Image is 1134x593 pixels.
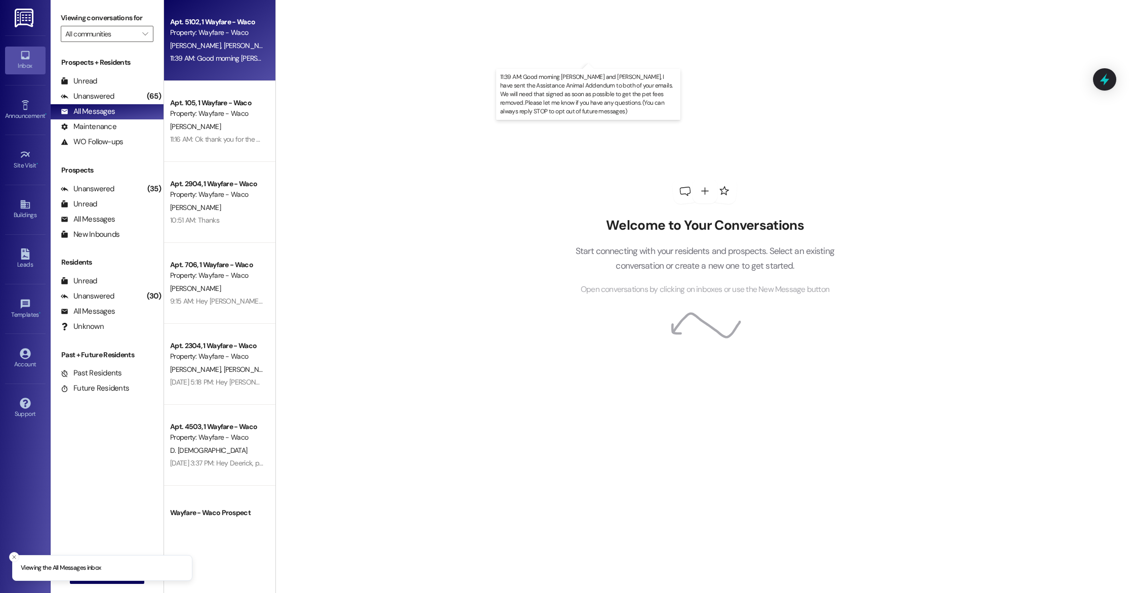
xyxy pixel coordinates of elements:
[5,196,46,223] a: Buildings
[170,27,264,38] div: Property: Wayfare - Waco
[223,41,274,50] span: [PERSON_NAME]
[5,245,46,273] a: Leads
[170,203,221,212] span: [PERSON_NAME]
[170,216,219,225] div: 10:51 AM: Thanks
[5,146,46,174] a: Site Visit •
[223,365,274,374] span: [PERSON_NAME]
[170,270,264,281] div: Property: Wayfare - Waco
[9,552,19,562] button: Close toast
[170,108,264,119] div: Property: Wayfare - Waco
[170,377,463,387] div: [DATE] 5:18 PM: Hey [PERSON_NAME], I just emailed it to you. Please let me know if you did not ge...
[170,341,264,351] div: Apt. 2304, 1 Wayfare - Waco
[560,218,849,234] h2: Welcome to Your Conversations
[170,98,264,108] div: Apt. 105, 1 Wayfare - Waco
[170,296,438,306] div: 9:15 AM: Hey [PERSON_NAME], maintenance is heading over now to take a look at your A/C.
[61,214,115,225] div: All Messages
[36,160,38,167] span: •
[51,350,164,360] div: Past + Future Residents
[5,345,46,372] a: Account
[51,165,164,176] div: Prospects
[500,73,676,116] p: 11:39 AM: Good morning [PERSON_NAME] and [PERSON_NAME], I have sent the Assistance Animal Addendu...
[61,383,129,394] div: Future Residents
[51,257,164,268] div: Residents
[144,288,164,304] div: (30)
[170,41,224,50] span: [PERSON_NAME]
[142,30,148,38] i: 
[45,111,47,118] span: •
[560,244,849,273] p: Start connecting with your residents and prospects. Select an existing conversation or create a n...
[144,89,164,104] div: (65)
[170,365,224,374] span: [PERSON_NAME]
[5,395,46,422] a: Support
[61,106,115,117] div: All Messages
[61,10,153,26] label: Viewing conversations for
[39,310,40,317] span: •
[61,184,114,194] div: Unanswered
[61,229,119,240] div: New Inbounds
[5,295,46,323] a: Templates •
[170,54,1088,63] div: 11:39 AM: Good morning [PERSON_NAME] and [PERSON_NAME], I have sent the Assistance Animal Addendu...
[5,47,46,74] a: Inbox
[170,179,264,189] div: Apt. 2904, 1 Wayfare - Waco
[170,135,279,144] div: 11:16 AM: Ok thank you for the update!
[61,121,116,132] div: Maintenance
[61,276,97,286] div: Unread
[145,181,164,197] div: (35)
[170,458,841,468] div: [DATE] 3:37 PM: Hey Deerick, pets are allowed to come into the clubhouse if you are passing by. W...
[61,306,115,317] div: All Messages
[61,368,122,378] div: Past Residents
[21,564,101,573] p: Viewing the All Messages inbox
[170,521,221,530] span: [PERSON_NAME]
[170,446,247,455] span: D. [DEMOGRAPHIC_DATA]
[170,421,264,432] div: Apt. 4503, 1 Wayfare - Waco
[170,122,221,131] span: [PERSON_NAME]
[170,189,264,200] div: Property: Wayfare - Waco
[170,507,264,518] div: Wayfare - Waco Prospect
[61,291,114,302] div: Unanswered
[170,351,264,362] div: Property: Wayfare - Waco
[15,9,35,27] img: ResiDesk Logo
[61,321,104,332] div: Unknown
[170,260,264,270] div: Apt. 706, 1 Wayfare - Waco
[170,432,264,443] div: Property: Wayfare - Waco
[61,137,123,147] div: WO Follow-ups
[61,91,114,102] div: Unanswered
[65,26,137,42] input: All communities
[170,17,264,27] div: Apt. 5102, 1 Wayfare - Waco
[581,283,829,296] span: Open conversations by clicking on inboxes or use the New Message button
[170,284,221,293] span: [PERSON_NAME]
[51,57,164,68] div: Prospects + Residents
[61,76,97,87] div: Unread
[61,199,97,209] div: Unread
